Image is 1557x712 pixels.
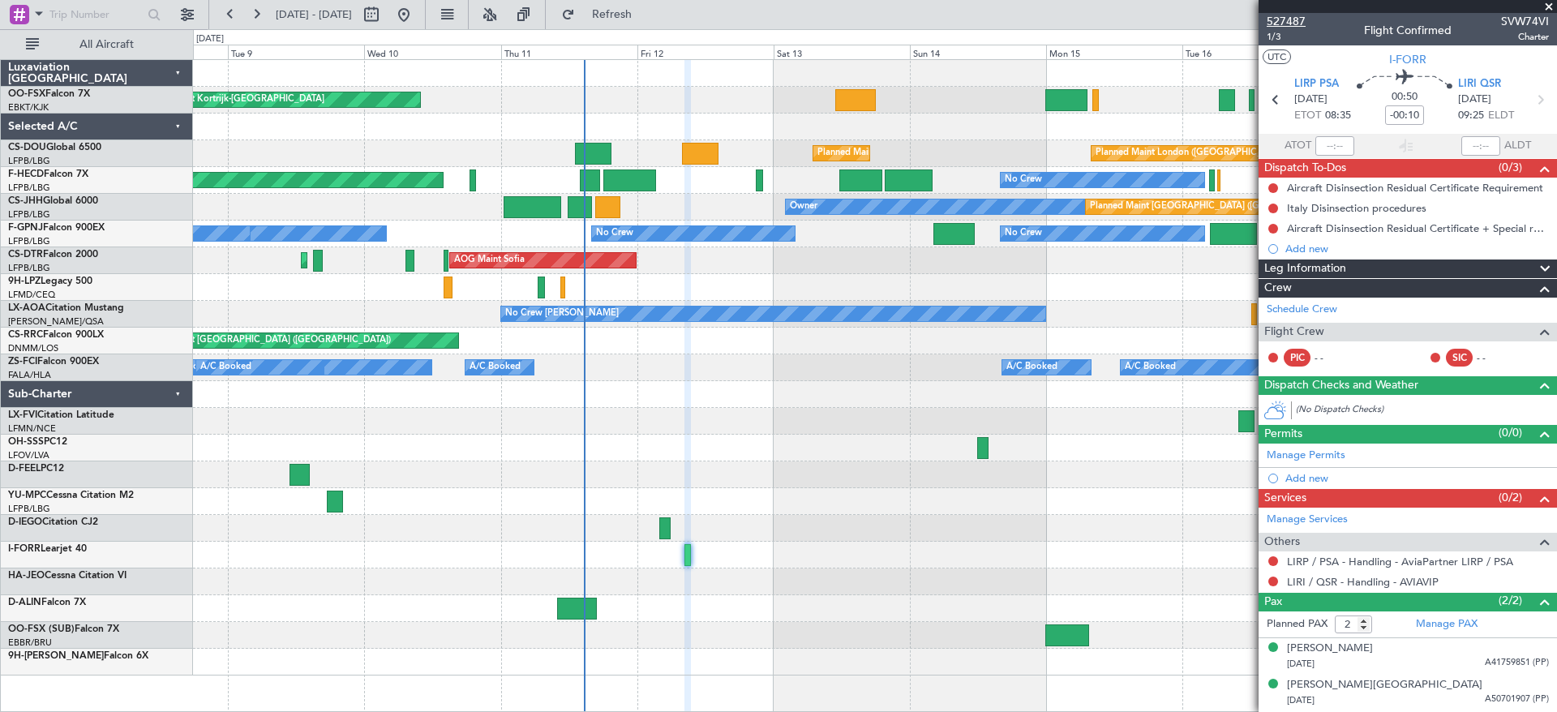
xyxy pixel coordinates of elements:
span: YU-MPC [8,491,46,500]
input: --:-- [1315,136,1354,156]
span: I-FORR [1389,51,1426,68]
div: Sat 13 [774,45,910,59]
a: D-ALINFalcon 7X [8,598,86,607]
div: Aircraft Disinsection Residual Certificate Requirement [1287,181,1543,195]
div: Add new [1285,471,1549,485]
button: All Aircraft [18,32,176,58]
label: Planned PAX [1267,616,1328,633]
a: EBKT/KJK [8,101,49,114]
a: Manage PAX [1416,616,1478,633]
div: Tue 9 [228,45,364,59]
span: F-HECD [8,169,44,179]
div: Sun 14 [910,45,1046,59]
div: [DATE] [196,32,224,46]
div: A/C Booked [200,355,251,380]
div: [PERSON_NAME][GEOGRAPHIC_DATA] [1287,677,1482,693]
a: DNMM/LOS [8,342,58,354]
a: LX-AOACitation Mustang [8,303,124,313]
a: ZS-FCIFalcon 900EX [8,357,99,367]
a: CS-RRCFalcon 900LX [8,330,104,340]
a: CS-DTRFalcon 2000 [8,250,98,259]
a: HA-JEOCessna Citation VI [8,571,127,581]
div: Planned Maint [GEOGRAPHIC_DATA] ([GEOGRAPHIC_DATA]) [817,141,1073,165]
a: CS-DOUGlobal 6500 [8,143,101,152]
div: (No Dispatch Checks) [1296,403,1557,420]
span: ALDT [1504,138,1531,154]
span: I-FORR [8,544,41,554]
div: Planned Maint [GEOGRAPHIC_DATA] ([GEOGRAPHIC_DATA]) [1090,195,1345,219]
div: SIC [1446,349,1473,367]
div: Aircraft Disinsection Residual Certificate + Special request [1287,221,1549,235]
div: A/C Booked [1006,355,1057,380]
a: LFOV/LVA [8,449,49,461]
div: Planned Maint Mugla ([GEOGRAPHIC_DATA]) [306,248,494,272]
a: LFPB/LBG [8,503,50,515]
div: - - [1315,350,1351,365]
span: [DATE] - [DATE] [276,7,352,22]
span: Crew [1264,279,1292,298]
span: LIRP PSA [1294,76,1339,92]
span: 527487 [1267,13,1306,30]
span: Dispatch Checks and Weather [1264,376,1418,395]
span: Charter [1501,30,1549,44]
span: [DATE] [1287,658,1315,670]
span: All Aircraft [42,39,171,50]
span: OO-FSX (SUB) [8,624,75,634]
span: 9H-LPZ [8,277,41,286]
span: 9H-[PERSON_NAME] [8,651,104,661]
a: OH-SSSPC12 [8,437,67,447]
span: OH-SSS [8,437,44,447]
a: [PERSON_NAME]/QSA [8,315,104,328]
div: PIC [1284,349,1310,367]
span: LX-FVI [8,410,37,420]
span: [DATE] [1294,92,1328,108]
a: EBBR/BRU [8,637,52,649]
span: Flight Crew [1264,323,1324,341]
span: ELDT [1488,108,1514,124]
a: LFPB/LBG [8,208,50,221]
span: Dispatch To-Dos [1264,159,1346,178]
span: ZS-FCI [8,357,37,367]
a: CS-JHHGlobal 6000 [8,196,98,206]
span: Pax [1264,593,1282,611]
input: Trip Number [49,2,143,27]
span: Leg Information [1264,259,1346,278]
a: OO-FSXFalcon 7X [8,89,90,99]
span: Others [1264,533,1300,551]
span: HA-JEO [8,571,45,581]
span: (0/0) [1499,424,1522,441]
div: Tue 16 [1182,45,1319,59]
a: LIRI / QSR - Handling - AVIAVIP [1287,575,1439,589]
a: LFPB/LBG [8,155,50,167]
span: Permits [1264,425,1302,444]
div: Flight Confirmed [1364,22,1452,39]
span: LIRI QSR [1458,76,1501,92]
span: [DATE] [1458,92,1491,108]
span: [DATE] [1287,694,1315,706]
div: - - [1477,350,1513,365]
a: Schedule Crew [1267,302,1337,318]
span: ETOT [1294,108,1321,124]
a: F-GPNJFalcon 900EX [8,223,105,233]
span: (0/2) [1499,489,1522,506]
div: Planned Maint Kortrijk-[GEOGRAPHIC_DATA] [135,88,324,112]
a: FALA/HLA [8,369,51,381]
div: Planned Maint [GEOGRAPHIC_DATA] ([GEOGRAPHIC_DATA]) [135,328,391,353]
a: 9H-[PERSON_NAME]Falcon 6X [8,651,148,661]
div: A/C Booked [470,355,521,380]
span: D-FEEL [8,464,41,474]
a: LIRP / PSA - Handling - AviaPartner LIRP / PSA [1287,555,1513,568]
a: 9H-LPZLegacy 500 [8,277,92,286]
div: Fri 12 [637,45,774,59]
span: 09:25 [1458,108,1484,124]
button: Refresh [554,2,651,28]
div: A/C Booked [1125,355,1176,380]
a: F-HECDFalcon 7X [8,169,88,179]
a: LFMN/NCE [8,422,56,435]
div: No Crew [1005,168,1042,192]
span: (2/2) [1499,592,1522,609]
a: LFPB/LBG [8,262,50,274]
a: D-FEELPC12 [8,464,64,474]
span: OO-FSX [8,89,45,99]
div: Planned Maint London ([GEOGRAPHIC_DATA]) [1096,141,1289,165]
